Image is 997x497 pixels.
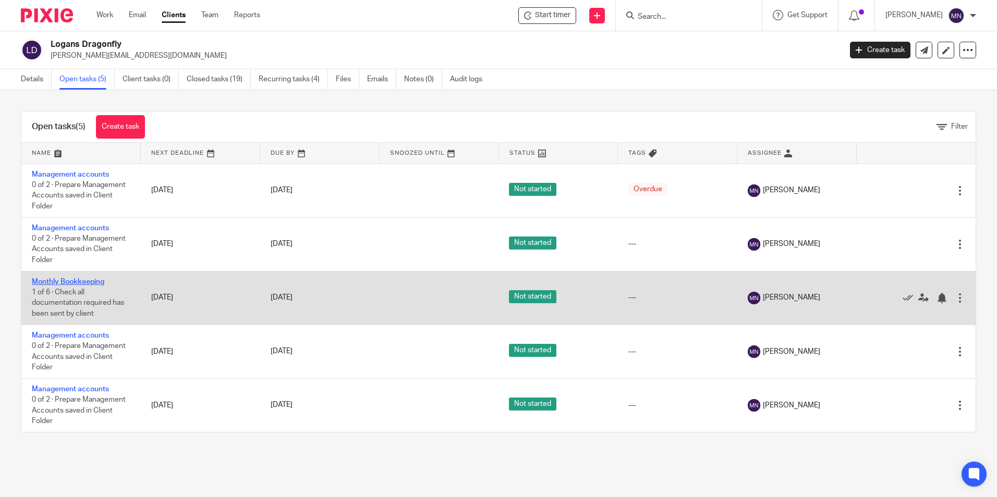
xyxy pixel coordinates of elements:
[201,10,218,20] a: Team
[628,150,646,156] span: Tags
[748,399,760,412] img: svg%3E
[748,184,760,197] img: svg%3E
[32,342,126,371] span: 0 of 2 · Prepare Management Accounts saved in Client Folder
[748,345,760,358] img: svg%3E
[32,386,109,393] a: Management accounts
[21,8,73,22] img: Pixie
[628,183,667,196] span: Overdue
[509,183,556,196] span: Not started
[390,150,445,156] span: Snoozed Until
[96,10,113,20] a: Work
[187,69,251,90] a: Closed tasks (19)
[763,185,820,195] span: [PERSON_NAME]
[51,39,677,50] h2: Logans Dragonfly
[32,289,124,317] span: 1 of 6 · Check all documentation required has been sent by client
[32,181,126,210] span: 0 of 2 · Prepare Management Accounts saved in Client Folder
[21,69,52,90] a: Details
[59,69,115,90] a: Open tasks (5)
[637,13,731,22] input: Search
[271,187,293,194] span: [DATE]
[885,10,943,20] p: [PERSON_NAME]
[32,278,104,285] a: Monthly Bookkeeping
[32,235,126,264] span: 0 of 2 · Prepare Management Accounts saved in Client Folder
[748,238,760,251] img: svg%3E
[951,123,968,130] span: Filter
[509,237,556,250] span: Not started
[32,332,109,339] a: Management accounts
[367,69,396,90] a: Emails
[96,115,145,139] a: Create task
[509,150,536,156] span: Status
[271,294,293,302] span: [DATE]
[32,121,86,132] h1: Open tasks
[787,11,828,19] span: Get Support
[948,7,965,24] img: svg%3E
[509,290,556,303] span: Not started
[763,239,820,249] span: [PERSON_NAME]
[336,69,359,90] a: Files
[404,69,442,90] a: Notes (0)
[141,271,260,325] td: [DATE]
[535,10,570,21] span: Start timer
[763,346,820,357] span: [PERSON_NAME]
[271,348,293,355] span: [DATE]
[628,346,727,357] div: ---
[141,325,260,378] td: [DATE]
[509,344,556,357] span: Not started
[32,171,109,178] a: Management accounts
[763,292,820,303] span: [PERSON_NAME]
[763,400,820,411] span: [PERSON_NAME]
[32,396,126,425] span: 0 of 2 · Prepare Management Accounts saved in Client Folder
[509,397,556,411] span: Not started
[903,292,918,303] a: Mark as done
[450,69,490,90] a: Audit logs
[271,402,293,409] span: [DATE]
[748,292,760,304] img: svg%3E
[850,42,910,58] a: Create task
[51,51,834,61] p: [PERSON_NAME][EMAIL_ADDRESS][DOMAIN_NAME]
[234,10,260,20] a: Reports
[141,164,260,217] td: [DATE]
[32,225,109,232] a: Management accounts
[518,7,576,24] div: Logans Dragonfly
[628,292,727,303] div: ---
[259,69,328,90] a: Recurring tasks (4)
[271,241,293,248] span: [DATE]
[129,10,146,20] a: Email
[141,217,260,271] td: [DATE]
[628,400,727,411] div: ---
[162,10,186,20] a: Clients
[628,239,727,249] div: ---
[21,39,43,61] img: svg%3E
[141,378,260,432] td: [DATE]
[76,122,86,131] span: (5)
[123,69,179,90] a: Client tasks (0)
